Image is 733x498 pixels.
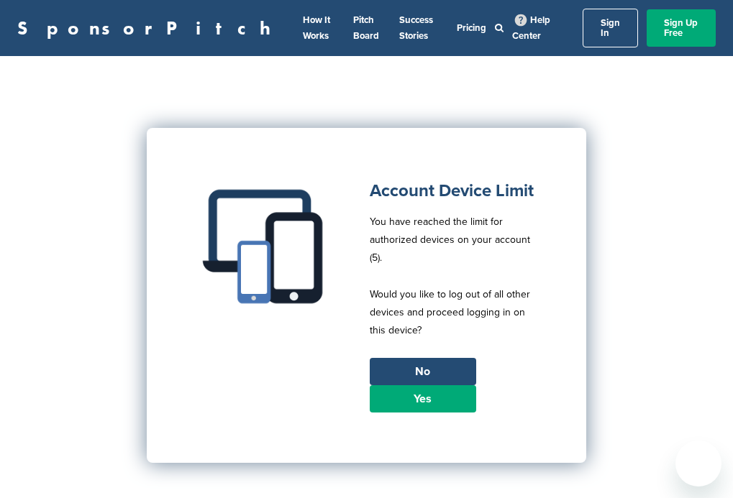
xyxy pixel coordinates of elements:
a: SponsorPitch [17,19,280,37]
a: Yes [370,385,476,412]
a: Pitch Board [353,14,379,42]
p: You have reached the limit for authorized devices on your account (5). Would you like to log out ... [370,213,536,358]
img: Multiple devices [197,178,334,315]
a: Success Stories [399,14,433,42]
h1: Account Device Limit [370,178,536,204]
iframe: Button to launch messaging window [675,441,721,487]
a: No [370,358,476,385]
a: How It Works [303,14,330,42]
a: Sign In [583,9,638,47]
a: Pricing [457,22,486,34]
a: Sign Up Free [647,9,716,47]
a: Help Center [512,11,550,45]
